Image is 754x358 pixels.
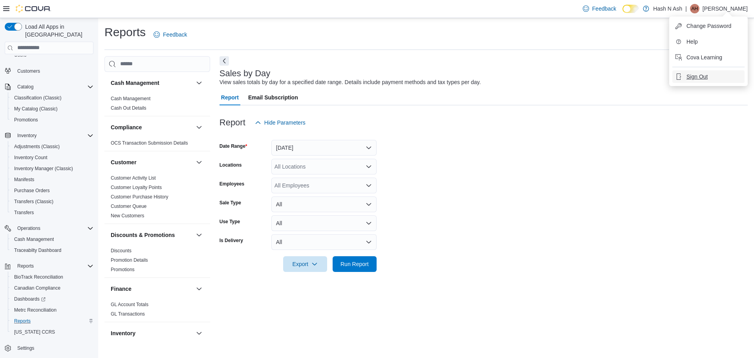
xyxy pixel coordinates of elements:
[11,186,53,195] a: Purchase Orders
[672,35,745,48] button: Help
[366,163,372,170] button: Open list of options
[111,257,148,263] span: Promotion Details
[14,343,93,353] span: Settings
[8,174,97,185] button: Manifests
[17,345,34,351] span: Settings
[11,272,93,282] span: BioTrack Reconciliation
[672,51,745,64] button: Cova Learning
[8,185,97,196] button: Purchase Orders
[14,224,93,233] span: Operations
[11,175,93,184] span: Manifests
[220,162,242,168] label: Locations
[111,285,193,293] button: Finance
[221,90,239,105] span: Report
[111,329,193,337] button: Inventory
[8,152,97,163] button: Inventory Count
[104,24,146,40] h1: Reports
[111,311,145,317] span: GL Transactions
[672,70,745,83] button: Sign Out
[111,285,132,293] h3: Finance
[11,272,66,282] a: BioTrack Reconciliation
[111,194,168,200] a: Customer Purchase History
[111,329,135,337] h3: Inventory
[150,27,190,42] a: Feedback
[8,245,97,256] button: Traceabilty Dashboard
[17,132,37,139] span: Inventory
[14,285,60,291] span: Canadian Compliance
[220,181,244,187] label: Employees
[8,114,97,125] button: Promotions
[11,235,57,244] a: Cash Management
[194,123,204,132] button: Compliance
[14,187,50,194] span: Purchase Orders
[2,342,97,354] button: Settings
[271,234,377,250] button: All
[14,66,93,76] span: Customers
[14,329,55,335] span: [US_STATE] CCRS
[111,105,146,111] span: Cash Out Details
[104,300,210,322] div: Finance
[11,93,65,103] a: Classification (Classic)
[14,117,38,123] span: Promotions
[8,272,97,283] button: BioTrack Reconciliation
[14,296,46,302] span: Dashboards
[17,68,40,74] span: Customers
[11,153,51,162] a: Inventory Count
[11,104,61,114] a: My Catalog (Classic)
[686,73,708,81] span: Sign Out
[14,95,62,101] span: Classification (Classic)
[11,104,93,114] span: My Catalog (Classic)
[17,225,40,231] span: Operations
[672,20,745,32] button: Change Password
[163,31,187,39] span: Feedback
[11,283,93,293] span: Canadian Compliance
[11,197,93,206] span: Transfers (Classic)
[111,301,148,308] span: GL Account Totals
[8,305,97,316] button: Metrc Reconciliation
[111,79,193,87] button: Cash Management
[8,92,97,103] button: Classification (Classic)
[8,207,97,218] button: Transfers
[14,236,54,242] span: Cash Management
[11,283,64,293] a: Canadian Compliance
[11,305,93,315] span: Metrc Reconciliation
[690,4,699,13] div: Ash Hash
[11,93,93,103] span: Classification (Classic)
[111,184,162,191] span: Customer Loyalty Points
[14,131,93,140] span: Inventory
[592,5,616,13] span: Feedback
[14,154,48,161] span: Inventory Count
[686,22,731,30] span: Change Password
[14,82,37,92] button: Catalog
[22,23,93,39] span: Load All Apps in [GEOGRAPHIC_DATA]
[194,284,204,294] button: Finance
[104,173,210,224] div: Customer
[14,82,93,92] span: Catalog
[111,158,136,166] h3: Customer
[11,327,93,337] span: Washington CCRS
[220,69,271,78] h3: Sales by Day
[11,208,37,217] a: Transfers
[2,65,97,77] button: Customers
[11,115,41,125] a: Promotions
[104,94,210,116] div: Cash Management
[14,274,63,280] span: BioTrack Reconciliation
[271,215,377,231] button: All
[220,56,229,66] button: Next
[104,246,210,277] div: Discounts & Promotions
[252,115,309,130] button: Hide Parameters
[8,141,97,152] button: Adjustments (Classic)
[11,246,93,255] span: Traceabilty Dashboard
[17,263,34,269] span: Reports
[580,1,619,17] a: Feedback
[8,316,97,327] button: Reports
[366,182,372,189] button: Open list of options
[8,103,97,114] button: My Catalog (Classic)
[2,81,97,92] button: Catalog
[14,165,73,172] span: Inventory Manager (Classic)
[194,78,204,88] button: Cash Management
[14,318,31,324] span: Reports
[248,90,298,105] span: Email Subscription
[11,164,76,173] a: Inventory Manager (Classic)
[194,158,204,167] button: Customer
